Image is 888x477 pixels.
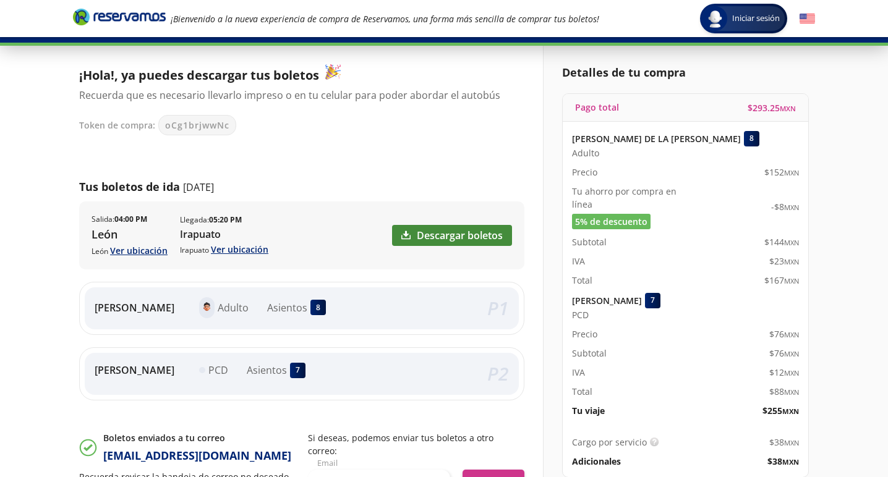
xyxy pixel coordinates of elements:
small: MXN [784,238,799,247]
p: PCD [208,363,228,378]
p: Tus boletos de ida [79,179,180,195]
i: Brand Logo [73,7,166,26]
span: PCD [572,308,589,321]
p: Tu viaje [572,404,605,417]
a: Ver ubicación [211,243,268,255]
p: Token de compra: [79,119,155,132]
p: [PERSON_NAME] [95,363,174,378]
em: P 2 [487,361,509,386]
span: -$ 8 [771,200,799,213]
small: MXN [784,387,799,397]
p: Boletos enviados a tu correo [103,431,291,444]
p: ¡Hola!, ya puedes descargar tus boletos [79,64,512,85]
div: 8 [744,131,759,146]
a: Descargar boletos [392,225,512,246]
p: León [92,244,168,257]
small: MXN [784,168,799,177]
span: $ 255 [762,404,799,417]
button: English [800,11,815,27]
p: Precio [572,327,597,340]
small: MXN [784,330,799,339]
p: IVA [572,366,585,379]
p: [EMAIL_ADDRESS][DOMAIN_NAME] [103,447,291,464]
p: Detalles de tu compra [562,64,809,81]
b: 05:20 PM [209,214,242,225]
p: Asientos [247,363,287,378]
span: Adulto [572,146,599,159]
p: Total [572,385,592,398]
p: [PERSON_NAME] DE LA [PERSON_NAME] [572,132,741,145]
span: $ 76 [769,347,799,360]
p: Tu ahorro por compra en línea [572,185,686,211]
p: Asientos [267,300,307,315]
small: MXN [784,276,799,285]
p: Subtotal [572,235,607,248]
p: Subtotal [572,347,607,360]
span: $ 293.25 [748,101,796,114]
small: MXN [784,368,799,378]
small: MXN [782,407,799,416]
span: $ 152 [764,166,799,179]
p: Si deseas, podemos enviar tus boletos a otro correo: [308,431,524,457]
b: 04:00 PM [114,214,147,224]
small: MXN [780,104,796,113]
span: $ 144 [764,235,799,248]
p: IVA [572,255,585,268]
p: [PERSON_NAME] [95,300,174,315]
span: $ 12 [769,366,799,379]
small: MXN [784,257,799,266]
p: Total [572,274,592,287]
small: MXN [784,438,799,447]
span: $ 38 [767,455,799,468]
small: MXN [784,349,799,358]
p: Cargo por servicio [572,436,647,449]
span: $ 88 [769,385,799,398]
span: 5% de descuento [575,215,647,228]
p: [PERSON_NAME] [572,294,642,307]
div: 7 [290,363,305,378]
span: Iniciar sesión [727,12,785,25]
p: Recuerda que es necesario llevarlo impreso o en tu celular para poder abordar el autobús [79,88,512,103]
span: oCg1brjwwNc [165,119,229,132]
p: Llegada : [180,214,242,226]
div: 8 [310,300,326,315]
p: Adulto [218,300,249,315]
p: León [92,226,168,243]
p: Precio [572,166,597,179]
p: Irapuato [180,227,268,242]
small: MXN [782,457,799,466]
p: [DATE] [183,180,214,195]
p: Pago total [575,101,619,114]
p: Adicionales [572,455,621,468]
a: Ver ubicación [110,245,168,256]
a: Brand Logo [73,7,166,30]
small: MXN [784,203,799,212]
span: $ 23 [769,255,799,268]
p: Irapuato [180,243,268,256]
em: ¡Bienvenido a la nueva experiencia de compra de Reservamos, una forma más sencilla de comprar tus... [171,13,599,25]
div: 7 [645,293,660,308]
p: Salida : [92,214,147,225]
iframe: Messagebird Livechat Widget [816,405,876,465]
span: $ 76 [769,327,799,340]
em: P 1 [487,295,509,321]
span: $ 38 [769,436,799,449]
span: $ 167 [764,274,799,287]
